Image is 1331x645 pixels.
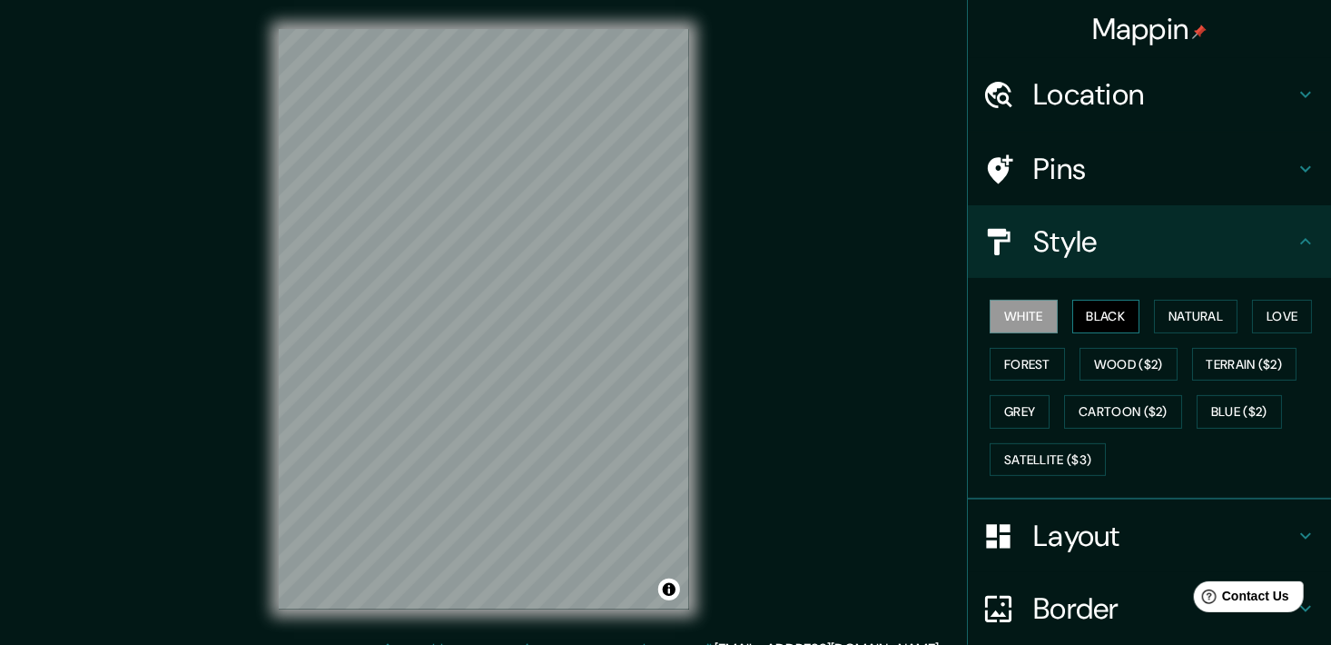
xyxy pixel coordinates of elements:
button: Cartoon ($2) [1064,395,1182,429]
h4: Pins [1033,151,1295,187]
button: White [990,300,1058,333]
div: Pins [968,133,1331,205]
img: pin-icon.png [1192,25,1207,39]
h4: Mappin [1092,11,1208,47]
button: Natural [1154,300,1237,333]
h4: Location [1033,76,1295,113]
button: Forest [990,348,1065,382]
button: Love [1252,300,1312,333]
div: Border [968,572,1331,645]
button: Grey [990,395,1050,429]
div: Location [968,58,1331,131]
button: Satellite ($3) [990,443,1106,477]
button: Blue ($2) [1197,395,1282,429]
h4: Style [1033,223,1295,260]
div: Layout [968,500,1331,572]
canvas: Map [279,29,689,610]
div: Style [968,205,1331,278]
button: Toggle attribution [658,579,680,600]
button: Black [1072,300,1140,333]
h4: Layout [1033,518,1295,554]
h4: Border [1033,590,1295,627]
button: Wood ($2) [1080,348,1178,382]
button: Terrain ($2) [1192,348,1297,382]
iframe: Help widget launcher [1169,574,1311,625]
